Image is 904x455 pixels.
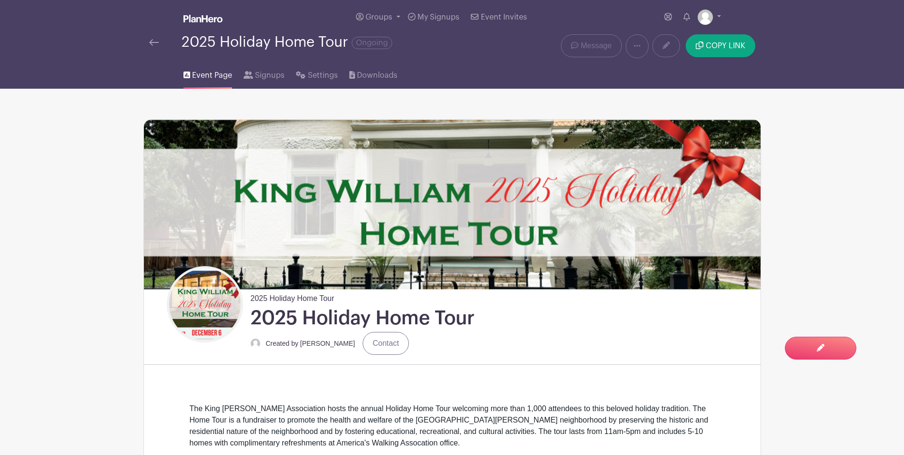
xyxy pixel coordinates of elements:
h1: 2025 Holiday Home Tour [251,306,475,330]
a: Signups [244,58,284,89]
span: 2025 Holiday Home Tour [251,289,335,304]
a: Downloads [349,58,397,89]
img: Home%20Tour%20newsletter.jpg [169,269,241,340]
span: Downloads [357,70,397,81]
a: Message [561,34,621,57]
span: Signups [255,70,284,81]
img: back-arrow-29a5d9b10d5bd6ae65dc969a981735edf675c4d7a1fe02e03b50dbd4ba3cdb55.svg [149,39,159,46]
span: Settings [308,70,338,81]
img: default-ce2991bfa6775e67f084385cd625a349d9dcbb7a52a09fb2fda1e96e2d18dcdb.png [251,339,260,348]
span: Event Invites [481,13,527,21]
span: COPY LINK [706,42,745,50]
span: Ongoing [352,37,392,49]
a: Contact [363,332,409,355]
small: Created by [PERSON_NAME] [266,340,356,347]
img: logo_white-6c42ec7e38ccf1d336a20a19083b03d10ae64f83f12c07503d8b9e83406b4c7d.svg [183,15,223,22]
a: Settings [296,58,337,89]
img: KW%20Home%20Tour%20Banner.png [144,120,761,289]
div: 2025 Holiday Home Tour [182,34,392,50]
button: COPY LINK [686,34,755,57]
span: My Signups [417,13,459,21]
span: Event Page [192,70,232,81]
img: default-ce2991bfa6775e67f084385cd625a349d9dcbb7a52a09fb2fda1e96e2d18dcdb.png [698,10,713,25]
span: Message [581,40,612,52]
a: Event Page [183,58,232,89]
span: Groups [366,13,392,21]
